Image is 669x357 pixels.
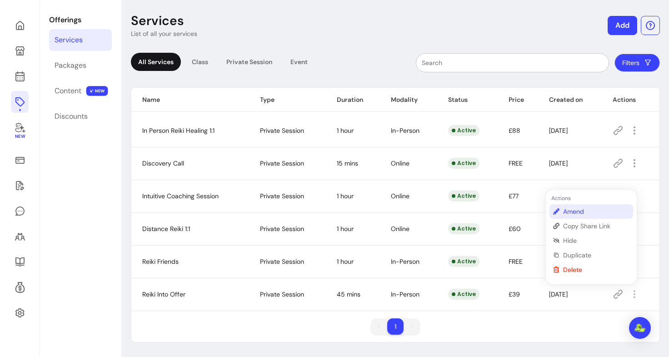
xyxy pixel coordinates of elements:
nav: pagination navigation [366,314,424,339]
span: Private Session [260,257,304,266]
div: Services [55,35,83,45]
th: Status [437,88,498,112]
span: £88 [509,126,520,135]
a: Services [49,29,112,51]
span: 1 hour [337,192,354,200]
span: Hide [563,236,629,245]
div: Content [55,85,81,96]
button: Filters [614,54,660,72]
span: Online [391,192,409,200]
th: Type [249,88,326,112]
div: Active [448,158,479,169]
div: Active [448,125,479,136]
th: Created on [538,88,602,112]
span: Discovery Call [142,159,184,167]
th: Actions [602,88,659,112]
span: Amend [563,207,629,216]
span: £39 [509,290,520,298]
span: In-Person [391,257,419,266]
a: My Co-Founder [11,116,29,146]
span: Actions [549,195,571,202]
a: Calendar [11,65,29,87]
div: Class [185,53,215,71]
span: Online [391,225,409,233]
th: Name [131,88,249,112]
span: [DATE] [549,126,568,135]
p: List of all your services [131,29,197,38]
a: Home [11,15,29,36]
span: Reiki Into Offer [142,290,185,298]
div: Private Session [219,53,280,71]
a: Discounts [49,106,112,127]
span: Duplicate [563,251,629,260]
span: In Person Reiki Healing 1:1 [142,126,215,135]
span: FREE [509,257,523,266]
div: Discounts [55,111,88,122]
a: Clients [11,226,29,247]
div: Open Intercom Messenger [629,317,651,339]
p: Offerings [49,15,112,25]
button: Add [608,16,637,35]
div: Active [448,289,479,300]
span: NEW [86,86,108,96]
span: Online [391,159,409,167]
a: Packages [49,55,112,76]
a: Settings [11,302,29,324]
a: Offerings [11,91,29,113]
span: Distance Reiki 1:1 [142,225,190,233]
span: Copy Share Link [563,221,629,231]
span: FREE [509,159,523,167]
span: 1 hour [337,126,354,135]
span: Private Session [260,192,304,200]
input: Search [422,58,603,67]
a: My Messages [11,200,29,222]
th: Modality [380,88,437,112]
div: Event [283,53,315,71]
span: [DATE] [549,159,568,167]
p: Services [131,13,184,29]
span: Private Session [260,159,304,167]
div: Active [448,191,479,201]
th: Price [498,88,538,112]
span: 45 mins [337,290,360,298]
li: pagination item 1 active [387,318,404,335]
a: Refer & Earn [11,277,29,298]
span: £60 [509,225,521,233]
span: In-Person [391,126,419,135]
a: Resources [11,251,29,273]
div: Packages [55,60,86,71]
span: Reiki Friends [142,257,179,266]
th: Duration [326,88,380,112]
div: Active [448,223,479,234]
span: £77 [509,192,519,200]
span: Private Session [260,126,304,135]
div: All Services [131,53,181,71]
span: Delete [563,265,629,274]
span: In-Person [391,290,419,298]
span: 15 mins [337,159,358,167]
a: Sales [11,149,29,171]
span: Private Session [260,225,304,233]
span: [DATE] [549,290,568,298]
span: Intuitive Coaching Session [142,192,219,200]
span: Private Session [260,290,304,298]
span: New [15,134,25,140]
div: Active [448,256,479,267]
a: Waivers [11,175,29,196]
span: 1 hour [337,257,354,266]
a: My Page [11,40,29,62]
span: 1 hour [337,225,354,233]
a: Content [49,80,112,102]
